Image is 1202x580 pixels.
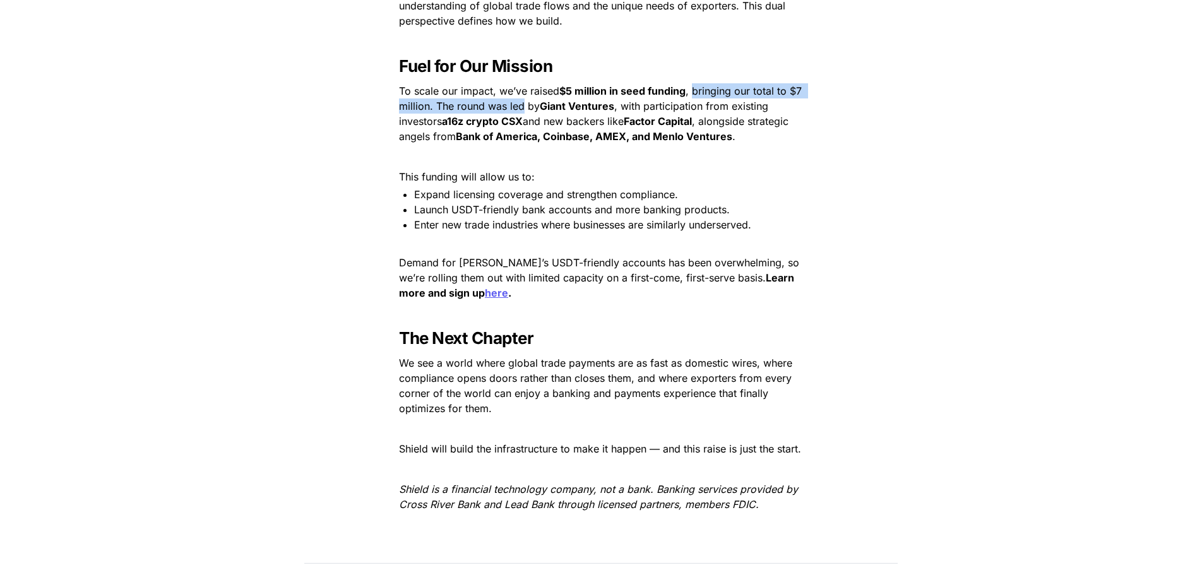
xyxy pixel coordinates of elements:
strong: . [508,287,511,299]
span: We see a world where global trade payments are as fast as domestic wires, where compliance opens ... [399,357,795,415]
strong: a16z crypto CSX [442,115,523,127]
span: Shield will build the infrastructure to make it happen — and this raise is just the start. [399,442,801,455]
em: Shield is a financial technology company, not a bank. Banking services provided by Cross River Ba... [399,483,801,511]
strong: Factor Capital [624,115,692,127]
span: This funding will allow us to: [399,170,535,183]
span: Launch USDT-friendly bank accounts and more banking products. [414,203,730,216]
span: . [732,130,735,143]
span: and new backers like [523,115,624,127]
span: Enter new trade industries where businesses are similarly underserved. [414,218,751,231]
strong: The Next Chapter [399,328,533,348]
span: Demand for [PERSON_NAME]’s USDT-friendly accounts has been overwhelming, so we’re rolling them ou... [399,256,802,284]
a: here [485,287,508,299]
span: To scale our impact, we’ve raised [399,85,559,97]
strong: Giant Ventures [540,100,614,112]
span: Expand licensing coverage and strengthen compliance. [414,188,678,201]
strong: $5 million in seed funding [559,85,686,97]
strong: Fuel for Our Mission [399,56,552,76]
strong: Bank of America, Coinbase, AMEX, and Menlo Ventures [456,130,732,143]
